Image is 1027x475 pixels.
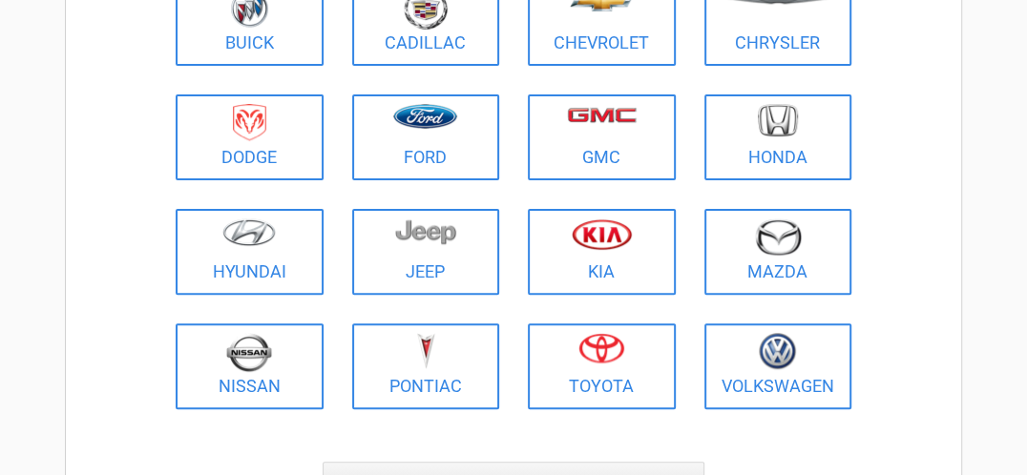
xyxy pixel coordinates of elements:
img: hyundai [222,218,276,246]
img: dodge [233,104,266,141]
img: volkswagen [759,333,796,370]
a: Dodge [176,94,324,180]
a: Nissan [176,323,324,409]
img: honda [758,104,798,137]
a: Jeep [352,209,500,295]
img: ford [393,104,457,129]
a: Mazda [704,209,852,295]
img: gmc [567,107,637,123]
a: Pontiac [352,323,500,409]
a: Volkswagen [704,323,852,409]
a: Kia [528,209,676,295]
img: pontiac [416,333,435,369]
a: Toyota [528,323,676,409]
img: nissan [226,333,272,372]
a: Hyundai [176,209,324,295]
a: Ford [352,94,500,180]
a: GMC [528,94,676,180]
img: jeep [395,218,456,245]
img: mazda [754,218,802,256]
img: kia [572,218,632,250]
a: Honda [704,94,852,180]
img: toyota [578,333,624,363]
